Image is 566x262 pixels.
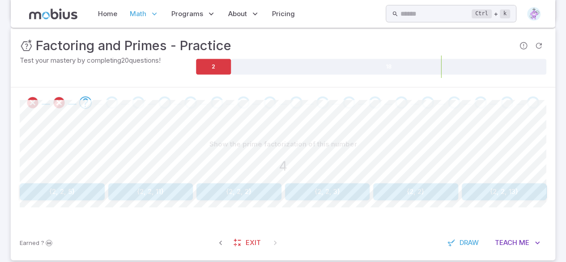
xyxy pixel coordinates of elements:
[130,9,146,19] span: Math
[489,234,546,251] button: TeachMe
[209,139,357,149] p: Show the prime factorization of this number
[472,9,510,19] div: +
[474,96,487,109] div: Go to the next question
[285,183,370,200] button: {2, 2, 3}
[106,96,118,109] div: Go to the next question
[519,238,529,248] span: Me
[171,9,203,19] span: Programs
[237,96,250,109] div: Go to the next question
[500,9,510,18] kbd: k
[20,238,39,247] span: Earned
[316,96,329,109] div: Go to the next question
[527,96,539,109] div: Go to the next question
[108,183,193,200] button: {2, 2, 11}
[264,96,276,109] div: Go to the next question
[41,238,44,247] span: ?
[132,96,145,109] div: Go to the next question
[228,9,247,19] span: About
[20,238,54,247] p: Earn Mobius dollars to buy game boosters
[460,238,479,248] span: Draw
[213,235,229,251] span: Previous Question
[20,56,194,65] p: Test your mastery by completing 20 questions!
[501,96,513,109] div: Go to the next question
[267,235,283,251] span: On Latest Question
[290,96,302,109] div: Go to the next question
[53,96,65,109] div: Review your answer
[421,96,434,109] div: Go to the next question
[343,96,355,109] div: Go to the next question
[229,234,267,251] a: Exit
[36,36,231,56] h3: Factoring and Primes - Practice
[95,4,120,24] a: Home
[20,183,105,200] button: {2, 2, 5}
[158,96,171,109] div: Go to the next question
[246,238,261,248] span: Exit
[448,96,460,109] div: Go to the next question
[531,38,546,53] span: Refresh Question
[373,183,458,200] button: {2, 2}
[211,96,223,109] div: Go to the next question
[495,238,517,248] span: Teach
[184,96,197,109] div: Go to the next question
[269,4,298,24] a: Pricing
[462,183,547,200] button: {2, 2, 13}
[516,38,531,53] span: Report an issue with the question
[279,156,287,176] h3: 4
[26,96,39,109] div: Review your answer
[472,9,492,18] kbd: Ctrl
[79,96,92,109] div: Go to the next question
[395,96,408,109] div: Go to the next question
[527,7,540,21] img: diamond.svg
[369,96,381,109] div: Go to the next question
[443,234,485,251] button: Draw
[196,183,281,200] button: {2, 2, 2}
